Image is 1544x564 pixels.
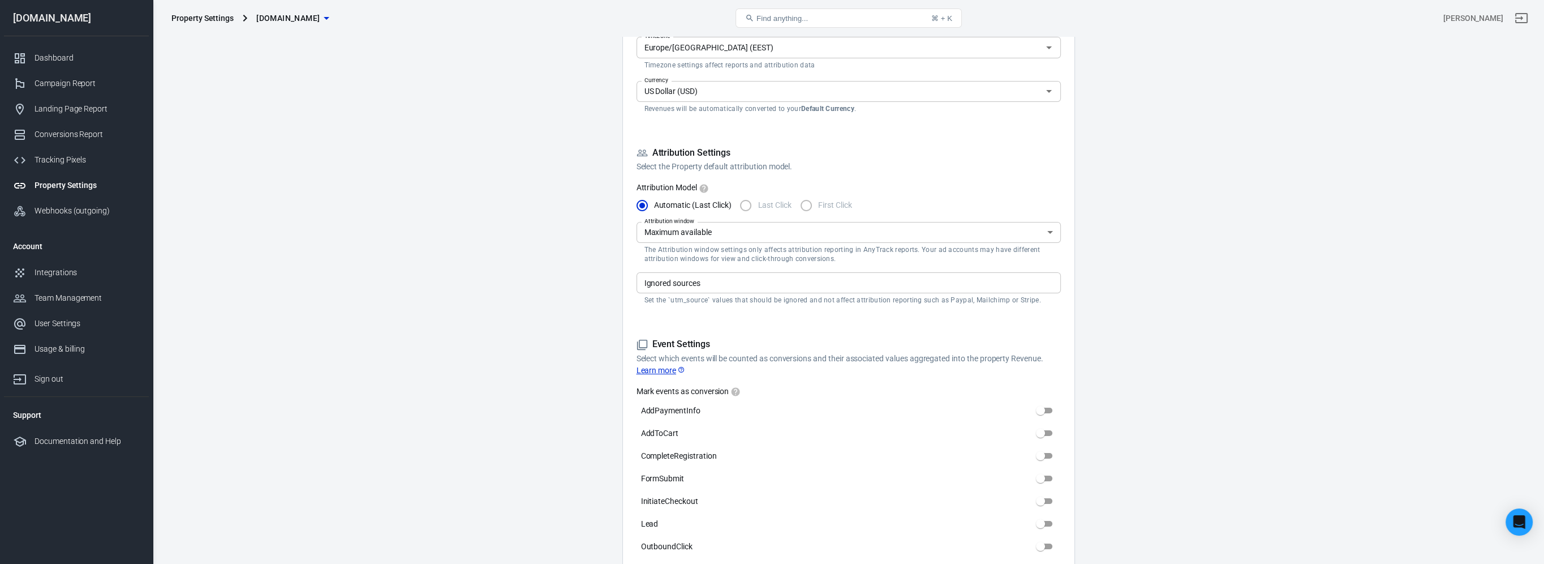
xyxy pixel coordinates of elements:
p: Revenues will be automatically converted to your . [644,104,1053,113]
p: Set the `utm_source` values that should be ignored and not affect attribution reporting such as P... [644,296,1053,305]
input: USD [640,84,1039,99]
div: Conversions Report [35,129,140,140]
a: Campaign Report [4,71,149,96]
div: Account id: BhKL7z2o [1443,12,1503,24]
div: Campaign Report [35,78,140,89]
div: Tracking Pixels [35,154,140,166]
label: Mark events as conversion [636,386,1061,397]
p: Select the Property default attribution model. [636,161,1061,173]
div: [DOMAIN_NAME] [4,13,149,23]
a: Landing Page Report [4,96,149,122]
a: Tracking Pixels [4,147,149,173]
a: Dashboard [4,45,149,71]
button: Open [1041,40,1057,55]
h5: Attribution Settings [636,147,1061,159]
input: paypal, calendly [640,276,1056,290]
span: CompleteRegistration [641,450,717,462]
span: OutboundClick [641,541,693,553]
button: [DOMAIN_NAME] [252,8,333,29]
a: Learn more [636,365,686,377]
div: Property Settings [171,12,234,24]
a: Webhooks (outgoing) [4,198,149,224]
div: Documentation and Help [35,435,140,447]
div: Webhooks (outgoing) [35,205,140,217]
div: Sign out [35,373,140,385]
div: Open Intercom Messenger [1506,509,1533,536]
div: User Settings [35,318,140,330]
label: Currency [644,76,668,84]
span: Last Click [758,199,792,211]
div: Property Settings [35,180,140,191]
div: Dashboard [35,52,140,64]
h5: Event Settings [636,339,1061,351]
p: Timezone settings affect reports and attribution data [644,61,1053,70]
span: AddToCart [641,428,679,439]
div: Team Management [35,292,140,304]
span: Find anything... [756,14,808,23]
span: AddPaymentInfo [641,405,700,417]
a: User Settings [4,311,149,336]
li: Account [4,233,149,260]
button: Find anything...⌘ + K [736,8,962,28]
div: Landing Page Report [35,103,140,115]
label: Attribution Model [636,182,1061,193]
span: omegaindexer.com [256,11,320,25]
span: InitiateCheckout [641,495,698,507]
a: Property Settings [4,173,149,198]
span: Lead [641,518,659,530]
div: Usage & billing [35,343,140,355]
span: Automatic (Last Click) [654,199,732,211]
p: Select which events will be counted as conversions and their associated values aggregated into th... [636,353,1061,377]
a: Sign out [1508,5,1535,32]
button: Open [1041,83,1057,99]
li: Support [4,401,149,429]
div: ⌘ + K [931,14,952,23]
input: UTC [640,40,1039,54]
a: Integrations [4,260,149,285]
a: Conversions Report [4,122,149,147]
span: FormSubmit [641,473,685,485]
div: Integrations [35,267,140,279]
a: Team Management [4,285,149,311]
svg: Enable toggles for events you want to track as conversions, such as purchases. These are key acti... [730,387,741,397]
a: Sign out [4,362,149,392]
div: Maximum available [636,222,1061,243]
label: Attribution window [644,217,695,225]
a: Usage & billing [4,336,149,362]
strong: Default Currency [801,105,854,113]
p: The Attribution window settings only affects attribution reporting in AnyTrack reports. Your ad a... [644,245,1053,263]
span: First Click [818,199,851,211]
